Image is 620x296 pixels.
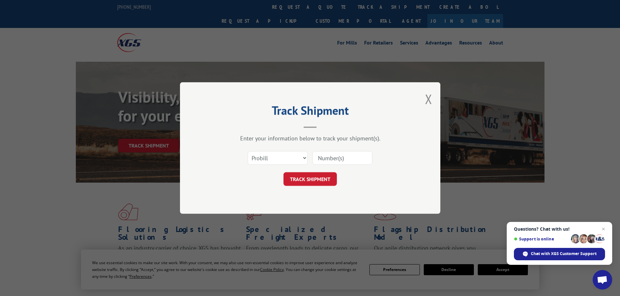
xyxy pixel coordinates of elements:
[213,135,408,142] div: Enter your information below to track your shipment(s).
[514,248,605,260] div: Chat with XGS Customer Support
[514,226,605,232] span: Questions? Chat with us!
[283,172,337,186] button: TRACK SHIPMENT
[593,270,612,290] div: Open chat
[514,237,569,241] span: Support is online
[531,251,597,257] span: Chat with XGS Customer Support
[599,225,607,233] span: Close chat
[425,90,432,108] button: Close modal
[312,151,372,165] input: Number(s)
[213,106,408,118] h2: Track Shipment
